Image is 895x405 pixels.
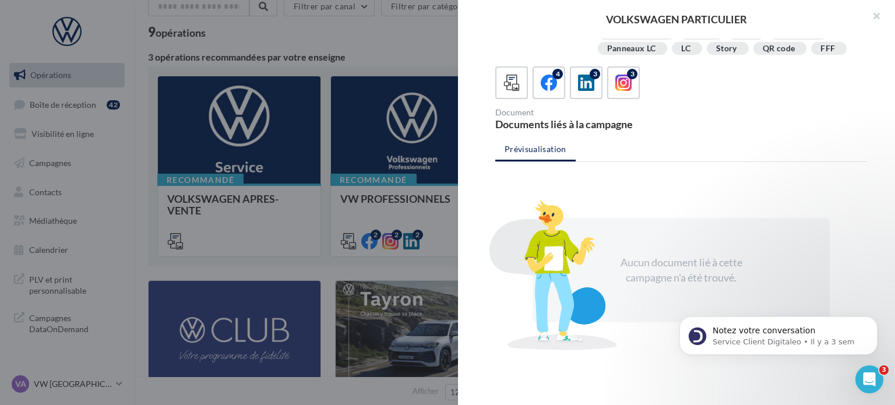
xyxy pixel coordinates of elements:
div: Documents liés à la campagne [495,119,676,129]
div: Document [495,108,676,117]
iframe: Intercom live chat [855,365,883,393]
div: Story [716,44,737,53]
div: FFF [820,44,835,53]
img: Profile image for Service Client Digitaleo [26,84,45,103]
span: 3 [879,365,889,375]
div: Panneaux LC [607,44,656,53]
div: 3 [627,69,637,79]
div: 4 [552,69,563,79]
div: LC [681,44,690,53]
iframe: Intercom notifications message [662,243,895,374]
p: Message from Service Client Digitaleo, sent Il y a 3 sem [51,94,201,104]
div: 3 [590,69,600,79]
div: QR code [763,44,795,53]
p: Notez votre conversation [51,82,201,94]
div: message notification from Service Client Digitaleo, Il y a 3 sem. Notez votre conversation [17,73,216,112]
div: VOLKSWAGEN PARTICULIER [477,14,876,24]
